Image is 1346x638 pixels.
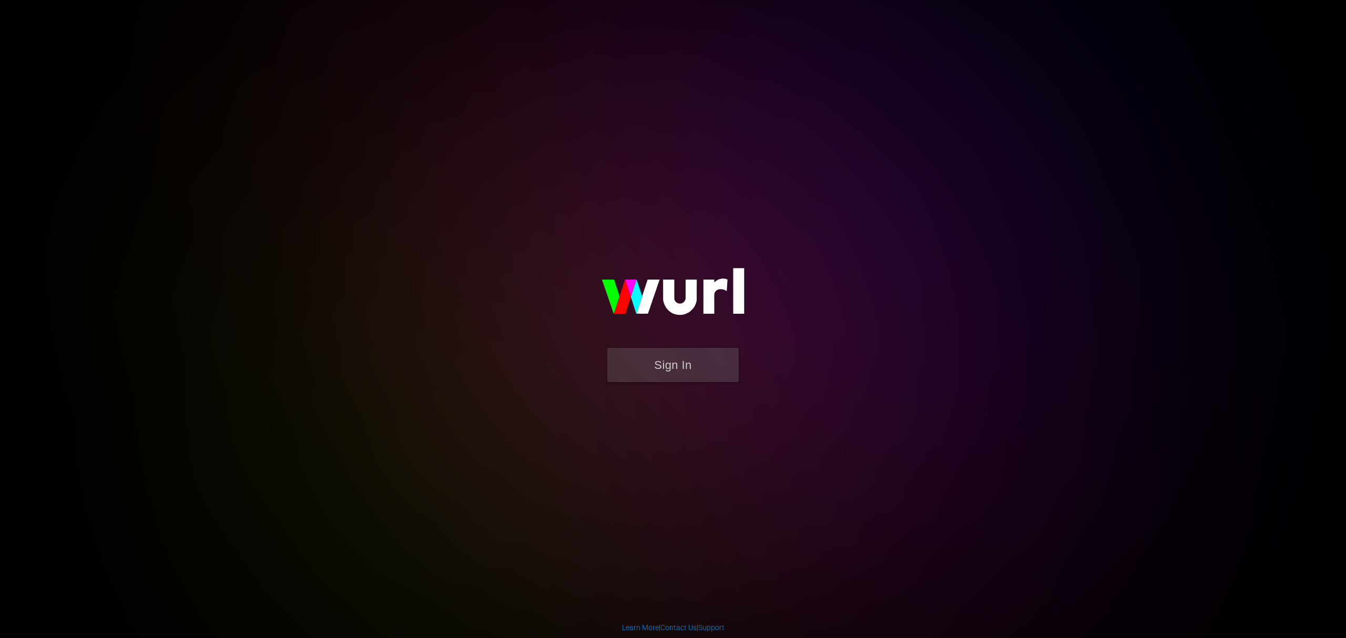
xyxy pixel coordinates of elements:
div: | | [622,622,725,633]
a: Contact Us [660,623,697,632]
img: wurl-logo-on-black-223613ac3d8ba8fe6dc639794a292ebdb59501304c7dfd60c99c58986ef67473.svg [568,245,778,347]
a: Support [698,623,725,632]
button: Sign In [607,348,739,382]
a: Learn More [622,623,659,632]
